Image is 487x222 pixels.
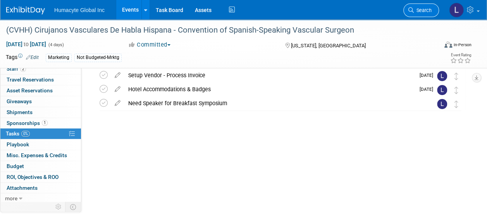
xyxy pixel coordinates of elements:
a: Attachments [0,183,81,193]
div: Marketing [46,54,72,62]
span: Search [414,7,432,13]
div: Not Budgeted-Mrktg [74,54,122,62]
span: Giveaways [7,98,32,104]
span: Playbook [7,141,29,147]
img: ExhibitDay [6,7,45,14]
span: Sponsorships [7,120,48,126]
div: Event Format [404,40,472,52]
a: Sponsorships1 [0,118,81,128]
a: edit [111,86,124,93]
i: Move task [454,87,458,94]
i: Move task [454,101,458,108]
a: Staff2 [0,64,81,74]
div: In-Person [453,42,472,48]
a: Tasks0% [0,128,81,139]
a: Edit [26,55,39,60]
div: Setup Vendor - Process Invoice [124,69,415,82]
td: Tags [6,53,39,62]
div: Need Speaker for Breakfast Symposium [124,97,422,110]
div: Hotel Accommodations & Badges [124,83,415,96]
span: Travel Reservations [7,76,54,83]
a: Search [403,3,439,17]
a: edit [111,72,124,79]
span: Shipments [7,109,33,115]
span: ROI, Objectives & ROO [7,174,59,180]
img: Linda Hamilton [437,85,447,95]
span: [DATE] [420,73,437,78]
img: Linda Hamilton [437,99,447,109]
span: 2 [20,66,26,72]
span: more [5,195,17,201]
a: more [0,193,81,204]
td: Toggle Event Tabs [65,202,81,212]
a: Budget [0,161,81,172]
button: Committed [125,41,174,49]
span: 0% [21,131,30,137]
img: Format-Inperson.png [444,42,452,48]
span: (4 days) [48,42,64,47]
img: Linda Hamilton [449,3,464,17]
td: Personalize Event Tab Strip [52,202,65,212]
a: Playbook [0,139,81,150]
img: Linda Hamilton [437,71,447,81]
a: edit [111,100,124,107]
a: Giveaways [0,96,81,107]
span: Staff [7,66,26,72]
div: (CVHH) Cirujanos Vasculares De Habla Hispana - Convention of Spanish-Speaking Vascular Surgeon [3,23,432,37]
span: Misc. Expenses & Credits [7,152,67,158]
div: Event Rating [450,53,471,57]
span: 1 [42,120,48,126]
span: Asset Reservations [7,87,53,94]
a: Asset Reservations [0,85,81,96]
span: to [22,41,30,47]
a: Misc. Expenses & Credits [0,150,81,161]
span: [DATE] [420,87,437,92]
a: Shipments [0,107,81,118]
a: ROI, Objectives & ROO [0,172,81,182]
span: [DATE] [DATE] [6,41,46,48]
span: Tasks [6,130,30,137]
span: Attachments [7,185,38,191]
a: Travel Reservations [0,75,81,85]
span: [US_STATE], [GEOGRAPHIC_DATA] [291,43,366,49]
span: Budget [7,163,24,169]
i: Move task [454,73,458,80]
span: Humacyte Global Inc [54,7,105,13]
